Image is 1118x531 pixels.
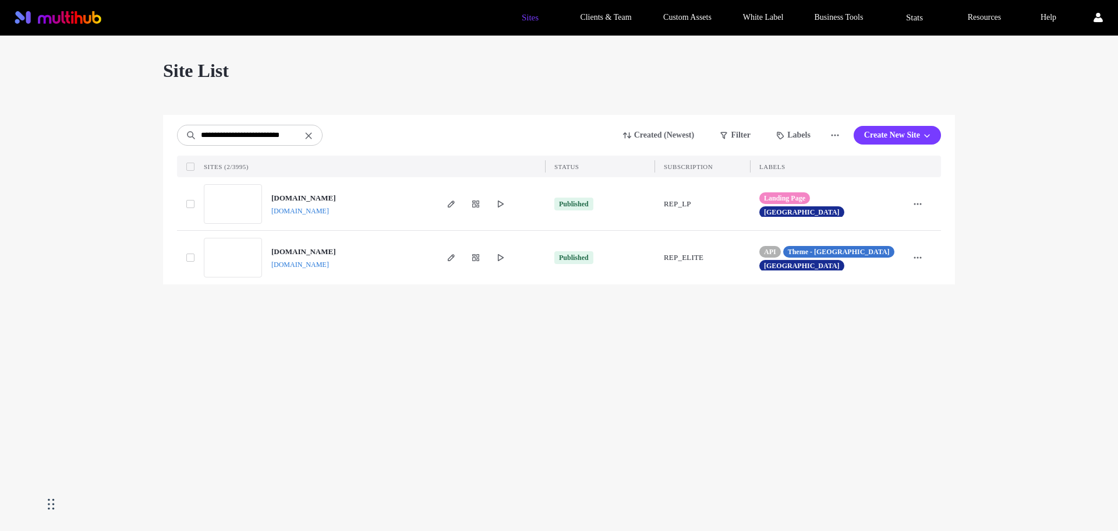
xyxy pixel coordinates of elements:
div: Published [559,199,589,209]
span: Theme - [GEOGRAPHIC_DATA] [788,247,890,257]
a: [DOMAIN_NAME] [271,261,329,269]
label: Business Tools [815,13,864,22]
span: LABELS [759,163,786,170]
span: SUBSCRIPTION [664,163,713,170]
span: API [764,247,776,257]
a: [DOMAIN_NAME] [271,194,335,202]
label: Sites [522,13,539,23]
button: Create New Site [854,126,941,145]
label: Help [1041,13,1056,22]
button: Created (Newest) [613,126,705,145]
span: REP_ELITE [664,252,703,263]
label: Custom Assets [663,13,712,22]
button: Labels [766,126,821,145]
span: [GEOGRAPHIC_DATA] [764,207,840,217]
label: Resources [968,13,1002,22]
span: SITES (2/3995) [204,163,249,170]
span: Landing Page [764,193,805,203]
div: Published [559,252,589,263]
button: Filter [709,126,762,145]
label: Clients & Team [580,13,631,22]
a: [DOMAIN_NAME] [271,207,329,215]
div: Drag [48,487,55,522]
label: White Label [743,13,784,22]
label: Stats [906,13,923,23]
span: Site List [163,59,229,82]
span: STATUS [554,163,579,170]
span: REP_LP [664,198,691,210]
span: [GEOGRAPHIC_DATA] [764,261,840,271]
a: [DOMAIN_NAME] [271,247,335,256]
